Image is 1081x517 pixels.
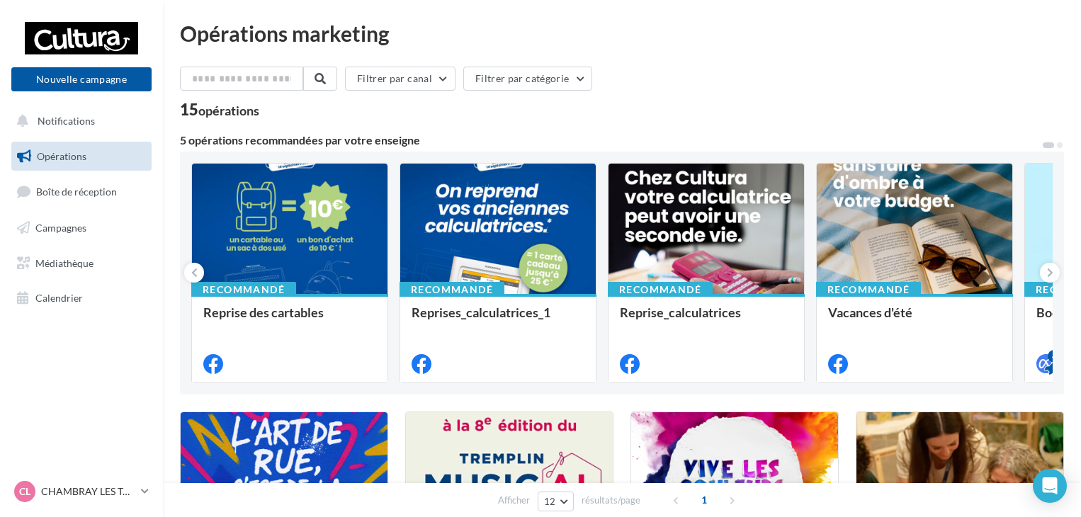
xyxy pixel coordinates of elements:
[36,186,117,198] span: Boîte de réception
[9,106,149,136] button: Notifications
[693,489,715,511] span: 1
[203,305,376,334] div: Reprise des cartables
[37,150,86,162] span: Opérations
[11,67,152,91] button: Nouvelle campagne
[1033,469,1067,503] div: Open Intercom Messenger
[180,102,259,118] div: 15
[1048,350,1060,363] div: 4
[19,484,30,499] span: CL
[544,496,556,507] span: 12
[463,67,592,91] button: Filtrer par catégorie
[35,292,83,304] span: Calendrier
[582,494,640,507] span: résultats/page
[9,142,154,171] a: Opérations
[9,283,154,313] a: Calendrier
[345,67,455,91] button: Filtrer par canal
[538,492,574,511] button: 12
[35,222,86,234] span: Campagnes
[191,282,296,297] div: Recommandé
[828,305,1001,334] div: Vacances d'été
[35,256,94,268] span: Médiathèque
[38,115,95,127] span: Notifications
[9,213,154,243] a: Campagnes
[198,104,259,117] div: opérations
[180,23,1064,44] div: Opérations marketing
[9,176,154,207] a: Boîte de réception
[400,282,504,297] div: Recommandé
[180,135,1041,146] div: 5 opérations recommandées par votre enseigne
[816,282,921,297] div: Recommandé
[41,484,135,499] p: CHAMBRAY LES TOURS
[608,282,713,297] div: Recommandé
[11,478,152,505] a: CL CHAMBRAY LES TOURS
[498,494,530,507] span: Afficher
[9,249,154,278] a: Médiathèque
[620,305,793,334] div: Reprise_calculatrices
[412,305,584,334] div: Reprises_calculatrices_1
